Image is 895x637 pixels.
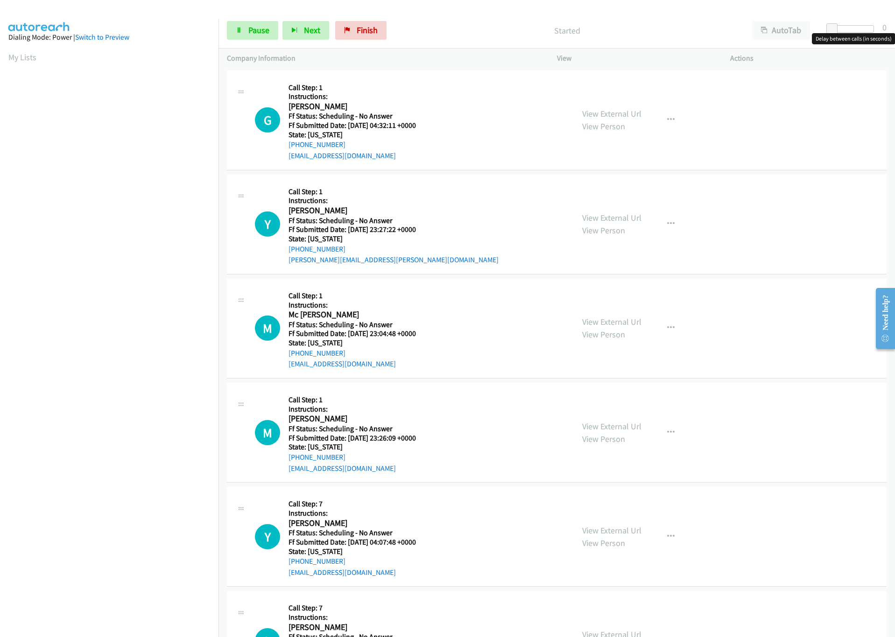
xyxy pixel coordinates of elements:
[255,211,280,237] h1: Y
[289,395,428,405] h5: Call Step: 1
[582,225,625,236] a: View Person
[289,196,499,205] h5: Instructions:
[730,53,887,64] p: Actions
[582,212,641,223] a: View External Url
[289,291,428,301] h5: Call Step: 1
[289,320,428,329] h5: Ff Status: Scheduling - No Answer
[289,603,428,613] h5: Call Step: 7
[557,53,713,64] p: View
[289,301,428,310] h5: Instructions:
[289,434,428,443] h5: Ff Submitted Date: [DATE] 23:26:09 +0000
[289,245,345,253] a: [PHONE_NUMBER]
[289,309,428,320] h2: Mc [PERSON_NAME]
[582,525,641,536] a: View External Url
[289,547,428,556] h5: State: [US_STATE]
[289,413,428,424] h2: [PERSON_NAME]
[289,442,428,452] h5: State: [US_STATE]
[289,538,428,547] h5: Ff Submitted Date: [DATE] 04:07:48 +0000
[289,338,428,348] h5: State: [US_STATE]
[289,151,396,160] a: [EMAIL_ADDRESS][DOMAIN_NAME]
[289,349,345,357] a: [PHONE_NUMBER]
[289,557,345,566] a: [PHONE_NUMBER]
[289,225,499,234] h5: Ff Submitted Date: [DATE] 23:27:22 +0000
[255,107,280,133] div: The call is yet to be attempted
[357,25,378,35] span: Finish
[289,499,428,509] h5: Call Step: 7
[289,329,428,338] h5: Ff Submitted Date: [DATE] 23:04:48 +0000
[289,518,428,529] h2: [PERSON_NAME]
[289,187,499,196] h5: Call Step: 1
[8,52,36,63] a: My Lists
[304,25,320,35] span: Next
[227,21,278,40] a: Pause
[255,524,280,549] h1: Y
[582,121,625,132] a: View Person
[289,83,428,92] h5: Call Step: 1
[8,32,210,43] div: Dialing Mode: Power |
[582,329,625,340] a: View Person
[289,234,499,244] h5: State: [US_STATE]
[8,72,218,515] iframe: Dialpad
[289,216,499,225] h5: Ff Status: Scheduling - No Answer
[882,21,887,34] div: 0
[289,613,428,622] h5: Instructions:
[289,140,345,149] a: [PHONE_NUMBER]
[255,420,280,445] h1: M
[255,524,280,549] div: The call is yet to be attempted
[248,25,269,35] span: Pause
[289,121,428,130] h5: Ff Submitted Date: [DATE] 04:32:11 +0000
[289,568,396,577] a: [EMAIL_ADDRESS][DOMAIN_NAME]
[582,421,641,432] a: View External Url
[282,21,329,40] button: Next
[289,464,396,473] a: [EMAIL_ADDRESS][DOMAIN_NAME]
[289,359,396,368] a: [EMAIL_ADDRESS][DOMAIN_NAME]
[227,53,540,64] p: Company Information
[255,315,280,341] div: The call is yet to be attempted
[289,130,428,140] h5: State: [US_STATE]
[289,92,428,101] h5: Instructions:
[289,405,428,414] h5: Instructions:
[289,112,428,121] h5: Ff Status: Scheduling - No Answer
[752,21,810,40] button: AutoTab
[289,453,345,462] a: [PHONE_NUMBER]
[868,281,895,356] iframe: Resource Center
[289,622,428,633] h2: [PERSON_NAME]
[255,315,280,341] h1: M
[289,424,428,434] h5: Ff Status: Scheduling - No Answer
[399,24,735,37] p: Started
[582,316,641,327] a: View External Url
[289,528,428,538] h5: Ff Status: Scheduling - No Answer
[75,33,129,42] a: Switch to Preview
[255,107,280,133] h1: G
[255,211,280,237] div: The call is yet to be attempted
[582,434,625,444] a: View Person
[289,509,428,518] h5: Instructions:
[255,420,280,445] div: The call is yet to be attempted
[582,538,625,548] a: View Person
[289,255,499,264] a: [PERSON_NAME][EMAIL_ADDRESS][PERSON_NAME][DOMAIN_NAME]
[582,108,641,119] a: View External Url
[289,205,428,216] h2: [PERSON_NAME]
[289,101,428,112] h2: [PERSON_NAME]
[335,21,387,40] a: Finish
